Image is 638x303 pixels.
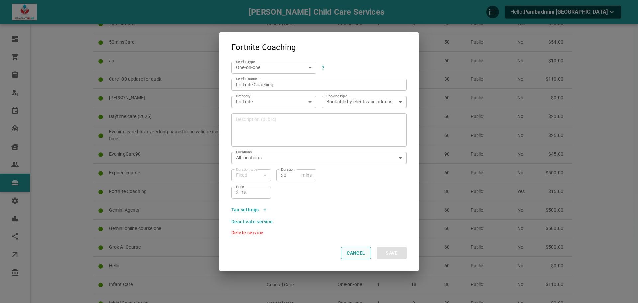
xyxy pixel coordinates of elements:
label: Location s [236,150,252,155]
div: One-on-one [236,64,312,71]
label: Booking type [326,94,347,99]
button: Cancel [341,247,371,259]
h2: Fortnite Coaching [219,32,419,56]
label: Duration type [236,167,257,172]
div: All locations [236,154,402,161]
label: Service type [236,59,255,64]
label: Price [236,184,244,189]
svg: One-to-one services have no set dates and are great for simple home repairs, installations, auto-... [320,65,326,70]
div: Bookable by clients and admins [326,98,402,105]
label: Service name [236,76,257,81]
label: Duration [281,167,295,172]
button: Delete service [231,230,264,235]
div: Fixed [236,172,266,178]
button: Tax settings [231,207,267,212]
button: Deactivate service [231,219,273,224]
p: Fortnite [236,98,301,105]
label: Category [236,94,251,99]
